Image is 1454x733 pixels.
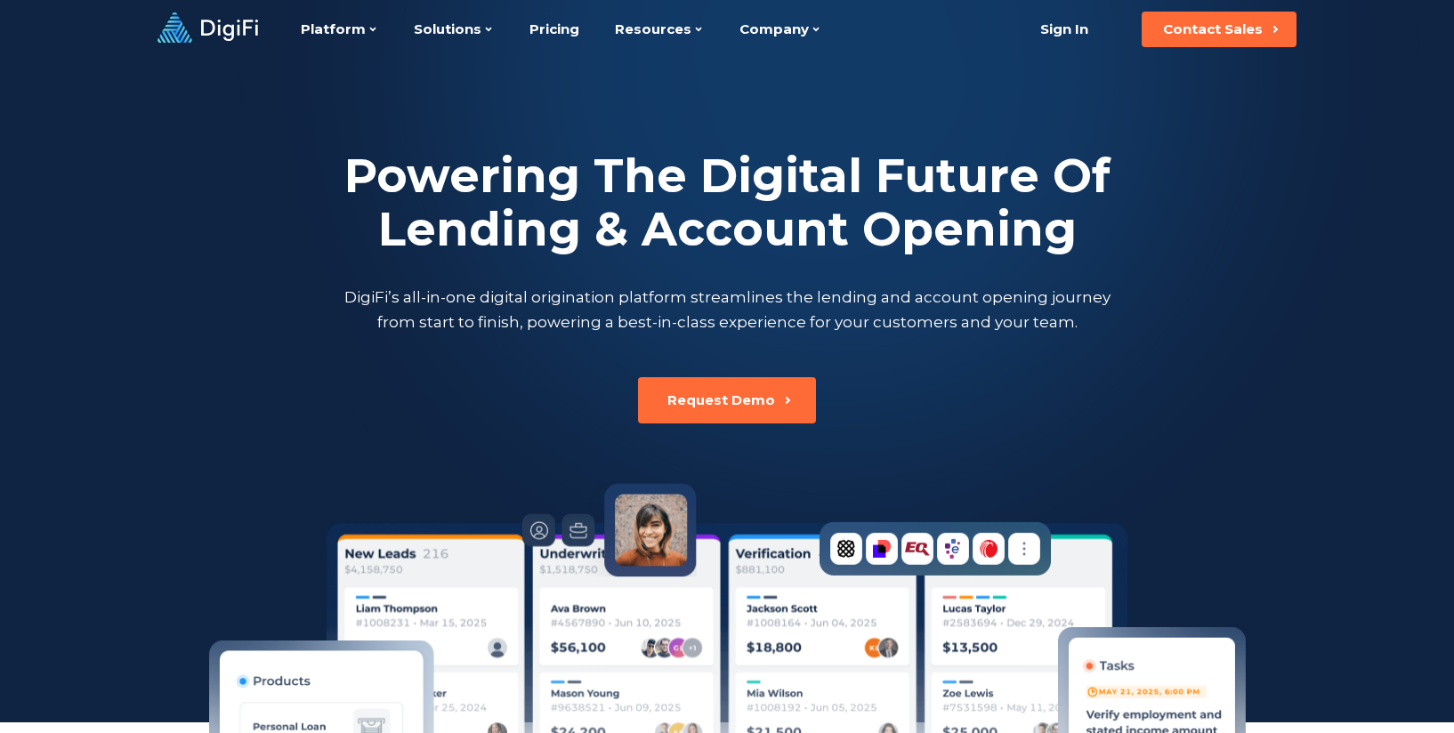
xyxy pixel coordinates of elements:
h2: Powering The Digital Future Of Lending & Account Opening [340,149,1114,256]
div: Contact Sales [1163,20,1263,38]
a: Sign In [1018,12,1110,47]
button: Request Demo [638,377,816,423]
div: Request Demo [667,391,775,409]
button: Contact Sales [1142,12,1296,47]
p: DigiFi’s all-in-one digital origination platform streamlines the lending and account opening jour... [340,285,1114,334]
